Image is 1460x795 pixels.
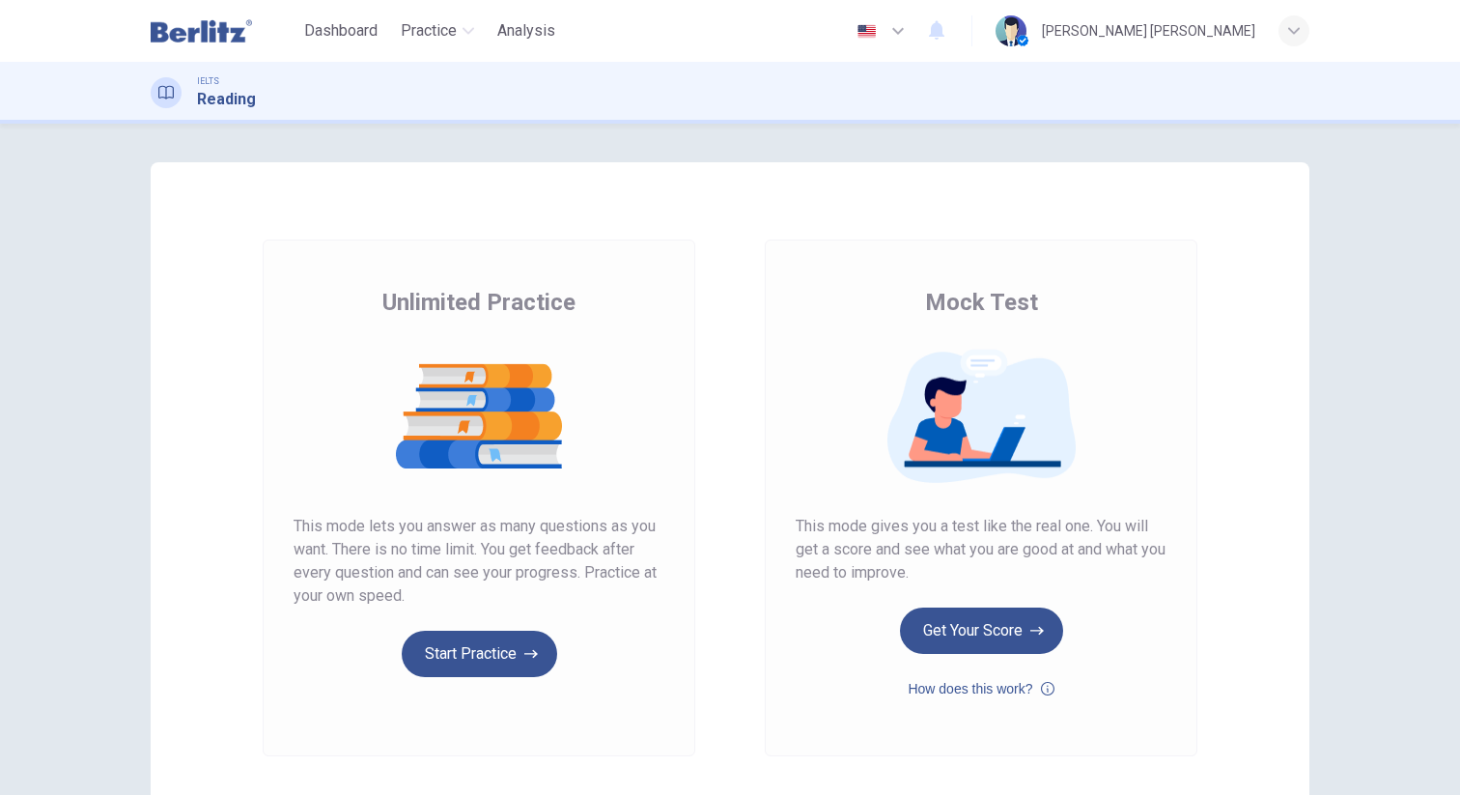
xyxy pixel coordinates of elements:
img: en [855,24,879,39]
span: This mode lets you answer as many questions as you want. There is no time limit. You get feedback... [294,515,664,608]
img: Profile picture [996,15,1026,46]
img: Berlitz Latam logo [151,12,252,50]
span: IELTS [197,74,219,88]
span: This mode gives you a test like the real one. You will get a score and see what you are good at a... [796,515,1166,584]
button: Analysis [490,14,563,48]
button: Dashboard [296,14,385,48]
span: Dashboard [304,19,378,43]
button: Start Practice [402,631,557,677]
h1: Reading [197,88,256,111]
span: Practice [401,19,457,43]
button: How does this work? [908,677,1053,700]
span: Unlimited Practice [382,287,576,318]
button: Get Your Score [900,608,1063,654]
span: Analysis [497,19,555,43]
button: Practice [393,14,482,48]
span: Mock Test [925,287,1038,318]
a: Berlitz Latam logo [151,12,296,50]
div: [PERSON_NAME] [PERSON_NAME] [1042,19,1255,43]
